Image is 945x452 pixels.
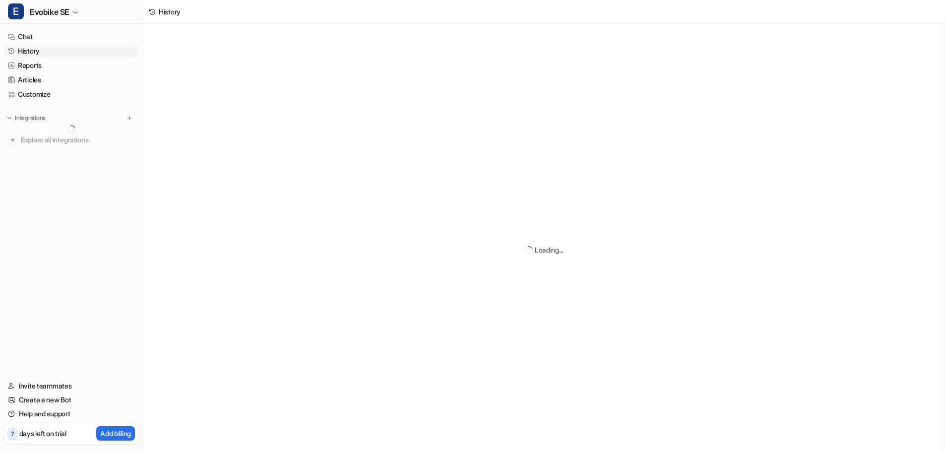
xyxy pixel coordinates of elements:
[4,73,138,87] a: Articles
[21,132,134,148] span: Explore all integrations
[8,135,18,145] img: explore all integrations
[4,407,138,421] a: Help and support
[100,428,131,439] p: Add billing
[4,87,138,101] a: Customize
[6,115,13,122] img: expand menu
[4,133,138,147] a: Explore all integrations
[11,430,14,439] p: 7
[19,428,66,439] p: days left on trial
[159,6,181,17] div: History
[8,3,24,19] span: E
[30,5,69,19] span: Evobike SE
[4,59,138,72] a: Reports
[96,426,135,441] button: Add billing
[15,114,46,122] p: Integrations
[4,44,138,58] a: History
[126,115,133,122] img: menu_add.svg
[4,379,138,393] a: Invite teammates
[4,393,138,407] a: Create a new Bot
[4,113,49,123] button: Integrations
[535,245,563,255] div: Loading...
[4,30,138,44] a: Chat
